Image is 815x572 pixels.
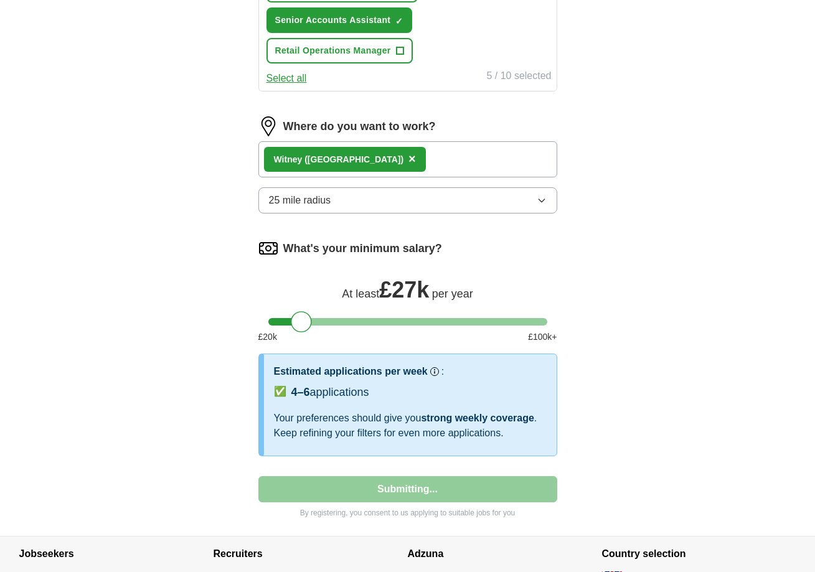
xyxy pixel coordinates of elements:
[379,277,429,302] span: £ 27k
[342,288,379,300] span: At least
[266,71,307,86] button: Select all
[291,386,310,398] span: 4–6
[408,152,416,166] span: ×
[258,331,277,344] span: £ 20 k
[408,150,416,169] button: ×
[275,14,391,27] span: Senior Accounts Assistant
[258,187,557,213] button: 25 mile radius
[283,118,436,135] label: Where do you want to work?
[258,507,557,518] p: By registering, you consent to us applying to suitable jobs for you
[486,68,551,86] div: 5 / 10 selected
[421,413,534,423] span: strong weekly coverage
[275,44,391,57] span: Retail Operations Manager
[258,116,278,136] img: location.png
[441,364,444,379] h3: :
[291,384,369,401] div: applications
[274,364,428,379] h3: Estimated applications per week
[274,384,286,399] span: ✅
[283,240,442,257] label: What's your minimum salary?
[258,238,278,258] img: salary.png
[274,411,547,441] div: Your preferences should give you . Keep refining your filters for even more applications.
[274,154,303,164] strong: Witney
[395,16,403,26] span: ✓
[269,193,331,208] span: 25 mile radius
[304,154,403,164] span: ([GEOGRAPHIC_DATA])
[266,7,413,33] button: Senior Accounts Assistant✓
[258,476,557,502] button: Submitting...
[602,537,796,571] h4: Country selection
[432,288,473,300] span: per year
[266,38,413,63] button: Retail Operations Manager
